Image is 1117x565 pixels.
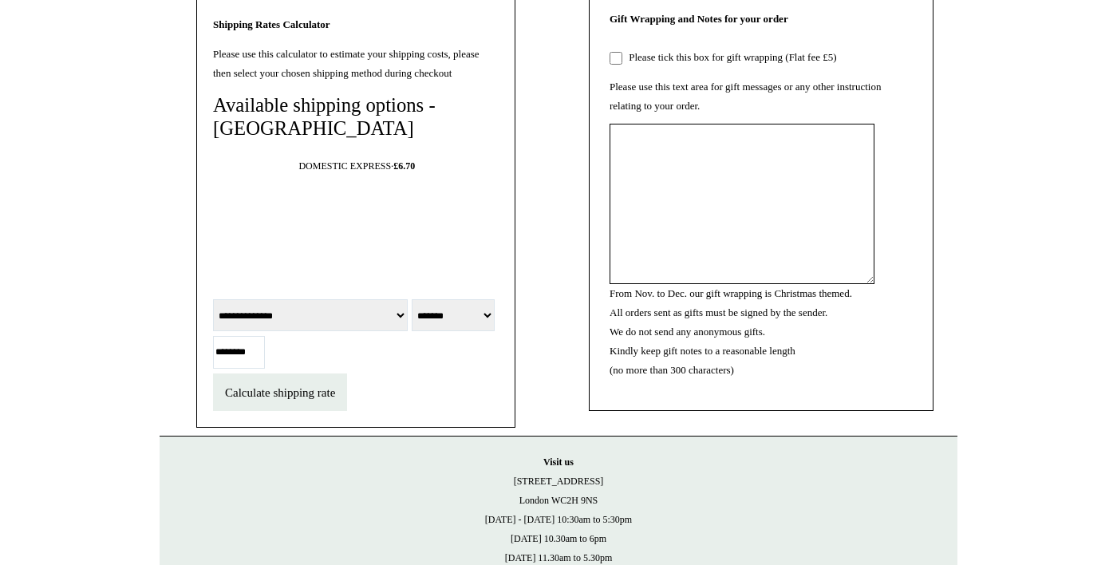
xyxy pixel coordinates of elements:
p: Please use this calculator to estimate your shipping costs, please then select your chosen shippi... [213,45,499,83]
strong: Gift Wrapping and Notes for your order [610,13,788,25]
strong: Visit us [543,456,574,468]
label: From Nov. to Dec. our gift wrapping is Christmas themed. All orders sent as gifts must be signed ... [610,287,852,376]
label: Please tick this box for gift wrapping (Flat fee £5) [625,51,836,63]
strong: Shipping Rates Calculator [213,18,330,30]
form: select location [213,297,499,411]
input: Postcode [213,336,265,369]
label: Please use this text area for gift messages or any other instruction relating to your order. [610,81,881,112]
button: Calculate shipping rate [213,373,347,411]
h4: Available shipping options - [GEOGRAPHIC_DATA] [213,93,499,140]
span: Calculate shipping rate [225,386,335,399]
